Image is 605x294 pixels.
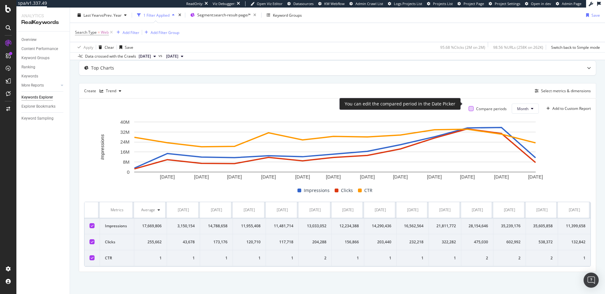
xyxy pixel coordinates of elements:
button: Add Filter [114,29,139,36]
div: 17,669,806 [139,223,162,229]
text: 16M [120,149,130,155]
div: 98.56 % URLs ( 258K on 262K ) [493,44,543,50]
span: Last Year [84,12,100,18]
div: 255,662 [139,239,162,245]
span: Logs Projects List [394,1,422,6]
div: 21,811,772 [434,223,456,229]
text: [DATE] [360,174,375,180]
div: 1 [271,255,294,261]
div: [DATE] [569,207,580,213]
div: 11,955,408 [238,223,261,229]
div: ReadOnly: [186,1,203,6]
a: Explorer Bookmarks [21,103,65,110]
td: Clicks [100,234,134,250]
span: Project Settings [495,1,520,6]
div: 1 [238,255,261,261]
div: 1 [172,255,195,261]
div: Overview [21,37,37,43]
div: 538,372 [531,239,553,245]
div: Top Charts [91,65,114,71]
div: 120,710 [238,239,261,245]
button: Keyword Groups [264,10,304,20]
div: Apply [84,44,93,50]
div: Keyword Groups [21,55,49,61]
text: [DATE] [194,174,209,180]
div: [DATE] [244,207,255,213]
div: Compare periods [476,106,507,111]
a: Projects List [427,1,453,6]
div: Create [84,86,124,96]
span: Open Viz Editor [257,1,283,6]
text: [DATE] [227,174,242,180]
div: 475,030 [466,239,488,245]
div: 2 [531,255,553,261]
div: 12,234,388 [337,223,359,229]
span: Datasources [293,1,314,6]
div: Switch back to Simple mode [551,44,600,50]
div: Average [141,207,155,213]
div: Metrics [105,207,129,213]
button: [DATE] [136,53,158,60]
a: Keyword Groups [21,55,65,61]
div: Keyword Sampling [21,115,54,122]
div: Keyword Groups [273,12,302,18]
div: Add Filter Group [151,30,179,35]
div: Open Intercom Messenger [584,273,599,288]
text: [DATE] [326,174,341,180]
div: [DATE] [439,207,451,213]
div: Add to Custom Report [552,107,591,110]
div: [DATE] [375,207,386,213]
div: Trend [106,89,116,93]
div: 1 [563,255,585,261]
div: 14,788,658 [205,223,228,229]
text: [DATE] [261,174,276,180]
div: 1 [402,255,424,261]
div: 173,176 [205,239,228,245]
button: [DATE] [164,53,186,60]
a: Datasources [287,1,314,6]
span: Project Page [464,1,484,6]
div: Ranking [21,64,35,71]
div: Save [125,44,133,50]
div: Data crossed with the Crawls [85,54,136,59]
a: Keywords Explorer [21,94,65,101]
span: Open in dev [531,1,551,6]
div: 14,290,436 [369,223,391,229]
div: Add Filter [123,30,139,35]
div: Viz Debugger: [213,1,235,6]
button: Add Filter Group [142,29,179,36]
div: [DATE] [407,207,418,213]
button: Save [584,10,600,20]
div: 204,288 [304,239,326,245]
text: 32M [120,129,130,135]
a: More Reports [21,82,59,89]
div: times [177,12,182,18]
div: 1 [337,255,359,261]
div: 95.68 % Clicks ( 2M on 2M ) [440,44,485,50]
text: 0 [127,169,130,175]
div: 156,866 [337,239,359,245]
div: 2 [498,255,521,261]
div: Explorer Bookmarks [21,103,55,110]
div: 3,150,154 [172,223,195,229]
button: Switch back to Simple mode [549,42,600,52]
button: 1 Filter Applied [135,10,177,20]
a: Open Viz Editor [251,1,283,6]
span: CTR [364,187,372,194]
div: 11,481,714 [271,223,294,229]
button: Save [117,42,133,52]
text: 8M [123,159,130,165]
div: 35,239,176 [498,223,521,229]
div: 11,399,658 [563,223,585,229]
a: Open in dev [525,1,551,6]
div: [DATE] [536,207,548,213]
a: Overview [21,37,65,43]
div: [DATE] [178,207,189,213]
svg: A chart. [84,119,586,182]
span: 2024 Aug. 1st [166,54,178,59]
text: [DATE] [427,174,442,180]
text: [DATE] [295,174,310,180]
span: KW Webflow [324,1,345,6]
div: [DATE] [277,207,288,213]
